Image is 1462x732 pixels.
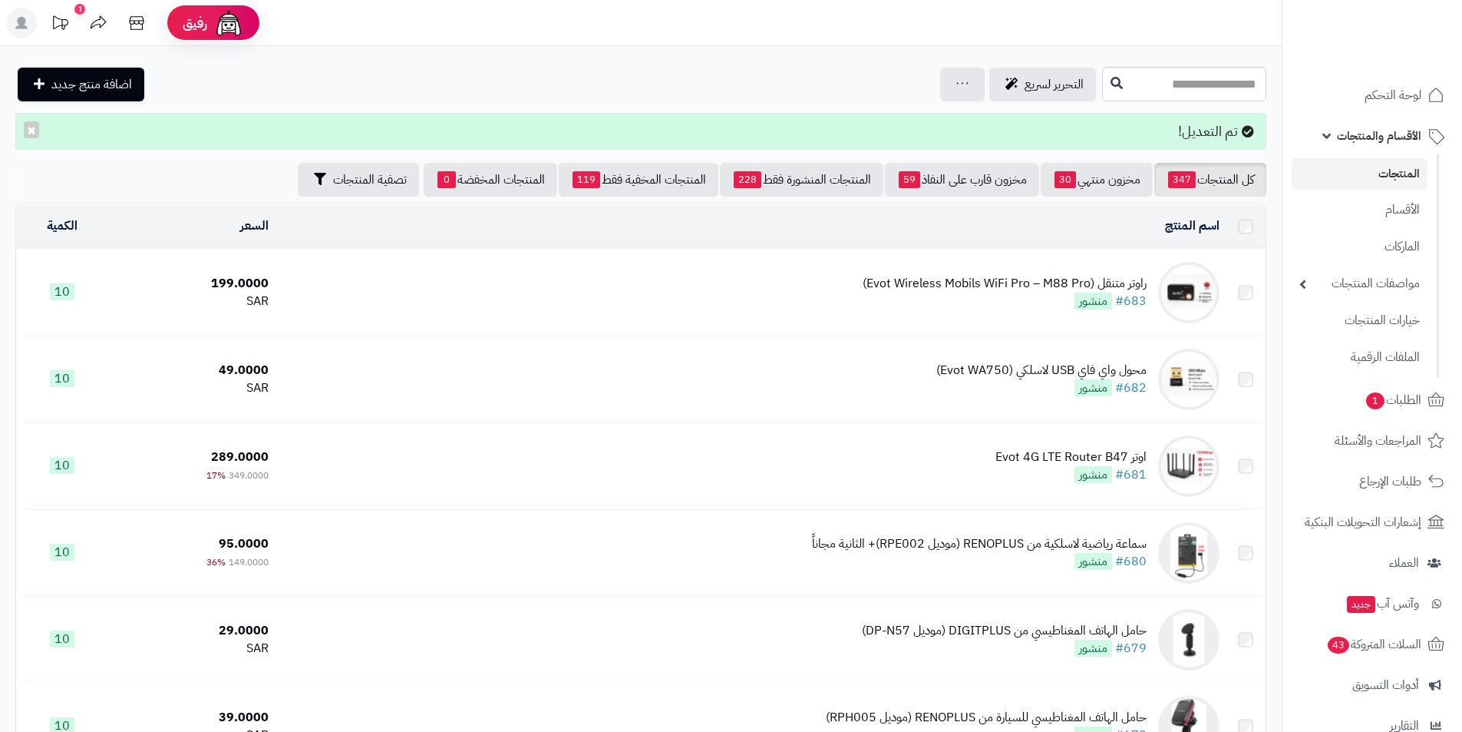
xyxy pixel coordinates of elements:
[1337,125,1421,147] span: الأقسام والمنتجات
[114,622,269,640] div: 29.0000
[863,275,1147,293] div: راوتر متنقل (Evot Wireless Mobils WiFi Pro – M88 Pro)
[1365,389,1421,411] span: الطلبات
[1115,379,1147,397] a: #682
[885,163,1039,197] a: مخزون قارب على النفاذ59
[1292,667,1453,704] a: أدوات التسويق
[989,68,1096,101] a: التحرير لسريع
[114,709,269,727] div: 39.0000
[1074,293,1112,310] span: منشور
[559,163,718,197] a: المنتجات المخفية فقط119
[1292,194,1427,227] a: الأقسام
[1054,171,1076,188] span: 30
[1292,463,1453,500] a: طلبات الإرجاع
[333,171,407,189] span: تصفية المنتجات
[50,457,74,474] span: 10
[114,275,269,293] div: 199.0000
[206,469,226,482] span: 17%
[1292,341,1427,374] a: الملفات الرقمية
[734,171,761,188] span: 228
[1335,430,1421,452] span: المراجعات والأسئلة
[1292,545,1453,581] a: العملاء
[826,709,1147,727] div: حامل الهاتف المغناطيسي للسيارة من RENOPLUS (موديل RPH005)
[1158,262,1219,323] img: راوتر متنقل (Evot Wireless Mobils WiFi Pro – M88 Pro)
[1292,230,1427,263] a: الماركات
[47,217,78,235] a: الكمية
[1345,593,1419,614] span: وآتس آب
[1305,512,1421,533] span: إشعارات التحويلات البنكية
[1158,436,1219,497] img: اوتر Evot 4G LTE Router B47
[1328,637,1349,654] span: 43
[1292,158,1427,190] a: المنتجات
[437,171,456,188] span: 0
[1292,626,1453,663] a: السلات المتروكة43
[240,217,269,235] a: السعر
[1292,422,1453,459] a: المراجعات والأسئلة
[229,555,269,569] span: 149.0000
[1292,585,1453,622] a: وآتس آبجديد
[1158,349,1219,410] img: محول واي فاي USB لاسلكي (Evot WA750)
[1326,634,1421,655] span: السلات المتروكة
[1389,552,1419,574] span: العملاء
[1041,163,1153,197] a: مخزون منتهي30
[1347,596,1375,613] span: جديد
[1292,304,1427,337] a: خيارات المنتجات
[211,448,269,466] span: 289.0000
[1115,292,1147,310] a: #683
[573,171,600,188] span: 119
[812,535,1147,553] div: سماعة رياضية لاسلكية من RENOPLUS (موديل RPE002)+ الثانية مجاناً
[720,163,883,197] a: المنتجات المنشورة فقط228
[1115,552,1147,571] a: #680
[114,293,269,310] div: SAR
[51,75,132,94] span: اضافة منتج جديد
[1292,267,1427,300] a: مواصفات المنتجات
[1158,609,1219,671] img: حامل الهاتف المغناطيسي من DIGITPLUS (موديل DP-N57)
[936,362,1147,379] div: محول واي فاي USB لاسلكي (Evot WA750)
[1366,392,1384,409] span: 1
[1168,171,1196,188] span: 347
[206,555,226,569] span: 36%
[50,283,74,300] span: 10
[298,163,419,197] button: تصفية المنتجات
[229,469,269,482] span: 349.0000
[1154,163,1266,197] a: كل المنتجات347
[1352,674,1419,696] span: أدوات التسويق
[1074,466,1112,483] span: منشور
[1165,217,1219,235] a: اسم المنتج
[1158,522,1219,584] img: سماعة رياضية لاسلكية من RENOPLUS (موديل RPE002)+ الثانية مجاناً
[899,171,920,188] span: 59
[18,68,144,101] a: اضافة منتج جديد
[74,4,85,15] div: 1
[50,631,74,648] span: 10
[1292,77,1453,114] a: لوحة التحكم
[1359,471,1421,492] span: طلبات الإرجاع
[114,640,269,657] div: SAR
[1074,379,1112,396] span: منشور
[1115,639,1147,657] a: #679
[1074,640,1112,657] span: منشور
[114,362,269,379] div: 49.0000
[1025,75,1084,94] span: التحرير لسريع
[114,379,269,397] div: SAR
[24,121,39,138] button: ×
[50,544,74,561] span: 10
[862,622,1147,640] div: حامل الهاتف المغناطيسي من DIGITPLUS (موديل DP-N57)
[50,370,74,387] span: 10
[424,163,557,197] a: المنتجات المخفضة0
[1115,465,1147,484] a: #681
[1365,84,1421,106] span: لوحة التحكم
[183,14,207,32] span: رفيق
[1074,553,1112,570] span: منشور
[1292,382,1453,419] a: الطلبات1
[1292,504,1453,541] a: إشعارات التحويلات البنكية
[41,8,79,42] a: تحديثات المنصة
[995,449,1147,466] div: اوتر Evot 4G LTE Router B47
[213,8,244,38] img: ai-face.png
[15,113,1266,150] div: تم التعديل!
[219,535,269,553] span: 95.0000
